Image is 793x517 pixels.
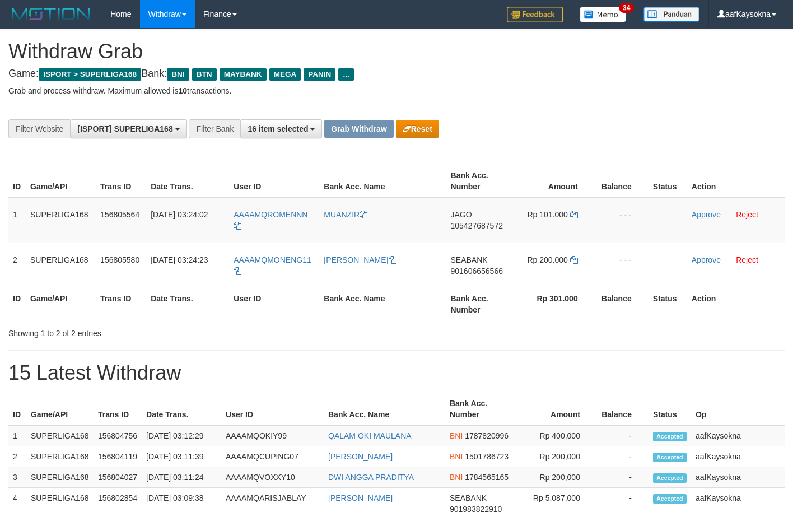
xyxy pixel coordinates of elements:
[520,393,597,425] th: Amount
[653,432,687,441] span: Accepted
[26,393,94,425] th: Game/API
[8,323,322,339] div: Showing 1 to 2 of 2 entries
[26,446,94,467] td: SUPERLIGA168
[8,243,26,288] td: 2
[520,446,597,467] td: Rp 200,000
[8,119,70,138] div: Filter Website
[77,124,172,133] span: [ISPORT] SUPERLIGA168
[653,453,687,462] span: Accepted
[234,255,311,276] a: AAAAMQMONENG11
[328,493,393,502] a: [PERSON_NAME]
[8,393,26,425] th: ID
[142,446,221,467] td: [DATE] 03:11:39
[234,210,307,230] a: AAAAMQROMENNN
[514,288,595,320] th: Rp 301.000
[465,473,509,482] span: Copy 1784565165 to clipboard
[94,425,142,446] td: 156804756
[8,6,94,22] img: MOTION_logo.png
[597,393,649,425] th: Balance
[595,288,649,320] th: Balance
[192,68,217,81] span: BTN
[595,197,649,243] td: - - -
[324,255,396,264] a: [PERSON_NAME]
[8,467,26,488] td: 3
[692,255,721,264] a: Approve
[643,7,699,22] img: panduan.png
[234,255,311,264] span: AAAAMQMONENG11
[570,210,578,219] a: Copy 101000 to clipboard
[692,210,721,219] a: Approve
[328,431,412,440] a: QALAM OKI MAULANA
[229,165,319,197] th: User ID
[451,221,503,230] span: Copy 105427687572 to clipboard
[450,431,463,440] span: BNI
[8,68,785,80] h4: Game: Bank:
[26,288,96,320] th: Game/API
[94,393,142,425] th: Trans ID
[520,467,597,488] td: Rp 200,000
[570,255,578,264] a: Copy 200000 to clipboard
[450,473,463,482] span: BNI
[446,288,514,320] th: Bank Acc. Number
[8,40,785,63] h1: Withdraw Grab
[8,165,26,197] th: ID
[221,467,324,488] td: AAAAMQVOXXY10
[691,425,785,446] td: aafKaysokna
[653,494,687,504] span: Accepted
[8,197,26,243] td: 1
[451,267,503,276] span: Copy 901606656566 to clipboard
[94,467,142,488] td: 156804027
[26,197,96,243] td: SUPERLIGA168
[70,119,186,138] button: [ISPORT] SUPERLIGA168
[328,452,393,461] a: [PERSON_NAME]
[8,288,26,320] th: ID
[338,68,353,81] span: ...
[26,467,94,488] td: SUPERLIGA168
[142,393,221,425] th: Date Trans.
[94,446,142,467] td: 156804119
[26,165,96,197] th: Game/API
[527,210,567,219] span: Rp 101.000
[687,288,785,320] th: Action
[580,7,627,22] img: Button%20Memo.svg
[96,165,146,197] th: Trans ID
[465,431,509,440] span: Copy 1787820996 to clipboard
[324,120,393,138] button: Grab Withdraw
[8,446,26,467] td: 2
[142,467,221,488] td: [DATE] 03:11:24
[691,467,785,488] td: aafKaysokna
[146,288,229,320] th: Date Trans.
[240,119,322,138] button: 16 item selected
[142,425,221,446] td: [DATE] 03:12:29
[507,7,563,22] img: Feedback.jpg
[96,288,146,320] th: Trans ID
[189,119,240,138] div: Filter Bank
[691,446,785,467] td: aafKaysokna
[514,165,595,197] th: Amount
[649,288,687,320] th: Status
[595,243,649,288] td: - - -
[736,210,758,219] a: Reject
[26,243,96,288] td: SUPERLIGA168
[8,85,785,96] p: Grab and process withdraw. Maximum allowed is transactions.
[736,255,758,264] a: Reject
[450,493,487,502] span: SEABANK
[691,393,785,425] th: Op
[234,210,307,219] span: AAAAMQROMENNN
[8,425,26,446] td: 1
[221,425,324,446] td: AAAAMQOKIY99
[229,288,319,320] th: User ID
[304,68,335,81] span: PANIN
[619,3,634,13] span: 34
[221,393,324,425] th: User ID
[445,393,520,425] th: Bank Acc. Number
[597,467,649,488] td: -
[151,255,208,264] span: [DATE] 03:24:23
[450,452,463,461] span: BNI
[597,446,649,467] td: -
[649,393,691,425] th: Status
[319,165,446,197] th: Bank Acc. Name
[324,210,367,219] a: MUANZIR
[26,425,94,446] td: SUPERLIGA168
[687,165,785,197] th: Action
